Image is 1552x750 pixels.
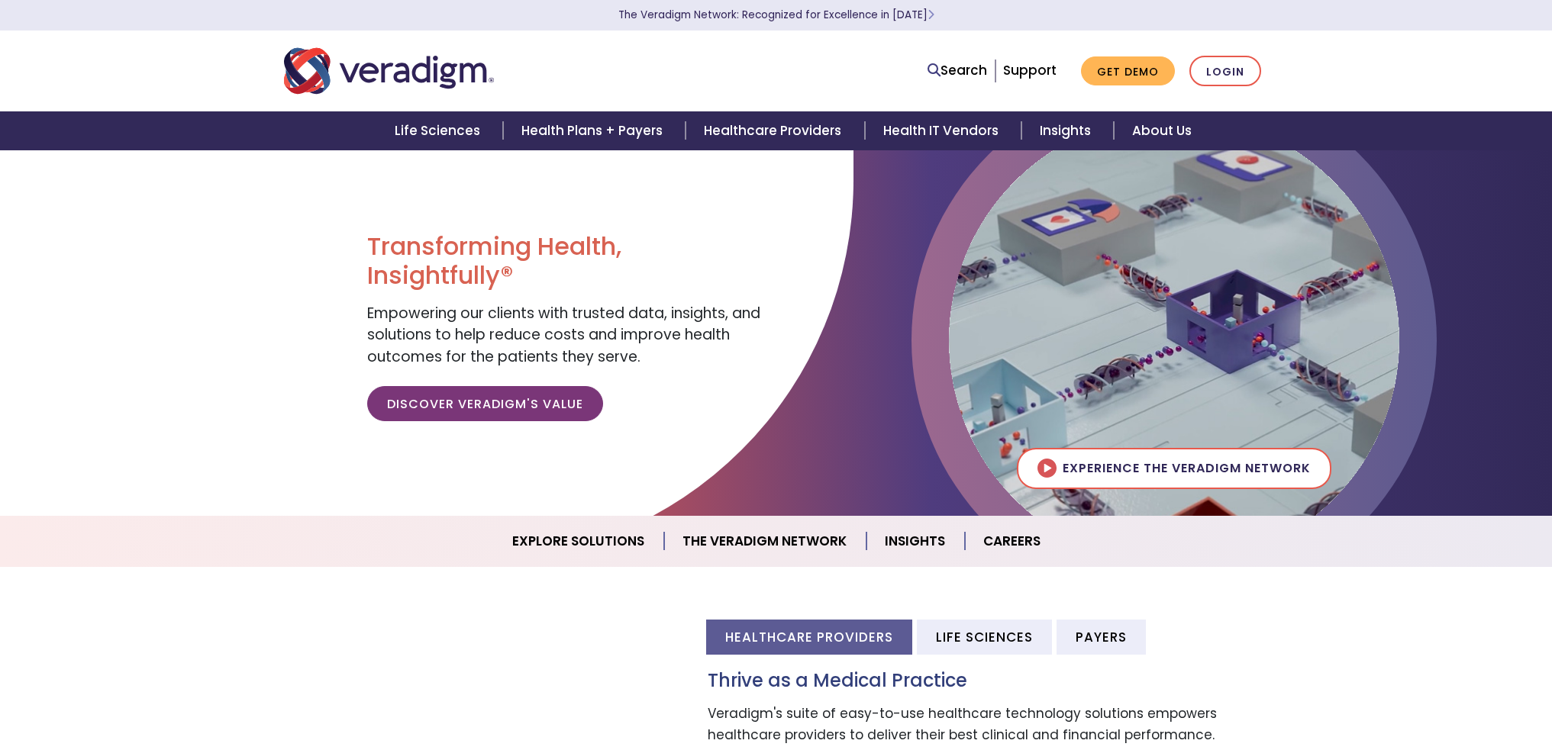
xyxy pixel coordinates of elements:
[706,620,912,654] li: Healthcare Providers
[965,522,1059,561] a: Careers
[708,670,1269,692] h3: Thrive as a Medical Practice
[367,232,764,291] h1: Transforming Health, Insightfully®
[367,386,603,421] a: Discover Veradigm's Value
[686,111,864,150] a: Healthcare Providers
[866,522,965,561] a: Insights
[664,522,866,561] a: The Veradigm Network
[865,111,1021,150] a: Health IT Vendors
[503,111,686,150] a: Health Plans + Payers
[928,8,934,22] span: Learn More
[618,8,934,22] a: The Veradigm Network: Recognized for Excellence in [DATE]Learn More
[1057,620,1146,654] li: Payers
[928,60,987,81] a: Search
[1081,56,1175,86] a: Get Demo
[1021,111,1114,150] a: Insights
[284,46,494,96] img: Veradigm logo
[1114,111,1210,150] a: About Us
[1003,61,1057,79] a: Support
[1189,56,1261,87] a: Login
[917,620,1052,654] li: Life Sciences
[376,111,503,150] a: Life Sciences
[708,703,1269,745] p: Veradigm's suite of easy-to-use healthcare technology solutions empowers healthcare providers to ...
[494,522,664,561] a: Explore Solutions
[367,303,760,367] span: Empowering our clients with trusted data, insights, and solutions to help reduce costs and improv...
